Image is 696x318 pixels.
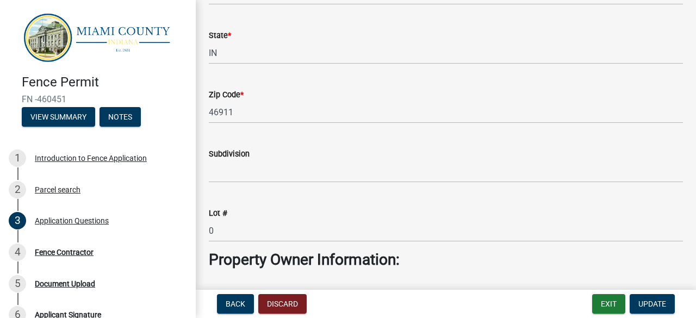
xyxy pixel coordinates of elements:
[35,217,109,225] div: Application Questions
[217,294,254,314] button: Back
[209,32,231,40] label: State
[9,149,26,167] div: 1
[35,248,94,256] div: Fence Contractor
[209,151,250,158] label: Subdivision
[22,114,95,122] wm-modal-confirm: Summary
[209,91,244,99] label: Zip Code
[209,251,400,269] strong: Property Owner Information:
[100,107,141,127] button: Notes
[638,300,666,308] span: Update
[9,212,26,229] div: 3
[592,294,625,314] button: Exit
[22,94,174,104] span: FN -460451
[22,107,95,127] button: View Summary
[209,210,227,217] label: Lot #
[22,74,187,90] h4: Fence Permit
[630,294,675,314] button: Update
[22,11,178,63] img: Miami County, Indiana
[9,275,26,292] div: 5
[35,154,147,162] div: Introduction to Fence Application
[9,244,26,261] div: 4
[226,300,245,308] span: Back
[9,181,26,198] div: 2
[100,114,141,122] wm-modal-confirm: Notes
[35,186,80,194] div: Parcel search
[258,294,307,314] button: Discard
[35,280,95,288] div: Document Upload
